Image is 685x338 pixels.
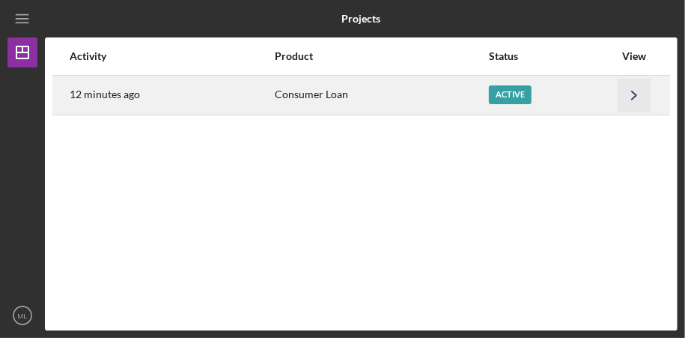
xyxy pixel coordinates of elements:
[342,13,381,25] b: Projects
[70,50,273,62] div: Activity
[275,76,487,114] div: Consumer Loan
[615,50,653,62] div: View
[7,301,37,331] button: ML
[17,312,28,320] text: ML
[275,50,487,62] div: Product
[70,88,140,100] time: 2025-09-11 18:23
[489,85,532,104] div: Active
[489,50,614,62] div: Status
